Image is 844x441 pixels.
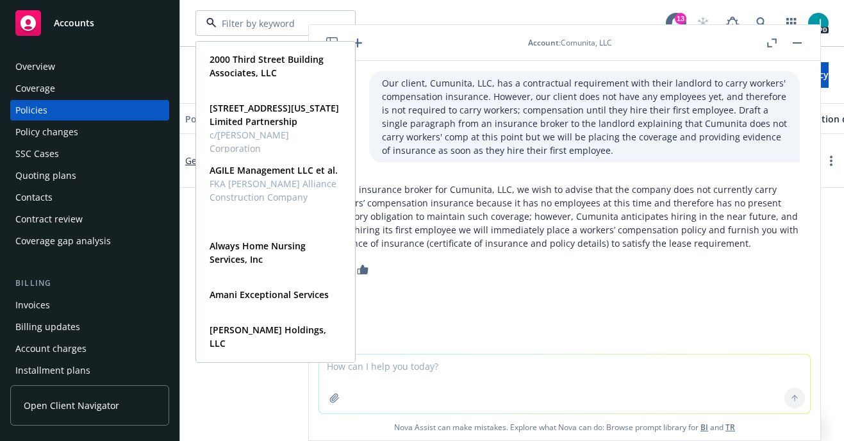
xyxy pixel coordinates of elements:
[10,144,169,164] a: SSC Cases
[10,78,169,99] a: Coverage
[15,100,47,121] div: Policies
[10,100,169,121] a: Policies
[15,78,55,99] div: Coverage
[185,112,257,126] div: Policy details
[700,422,708,433] a: BI
[10,165,169,186] a: Quoting plans
[10,360,169,381] a: Installment plans
[10,231,169,251] a: Coverage gap analysis
[720,10,745,36] a: Report a Bug
[690,10,716,36] a: Start snowing
[528,37,612,48] div: : Comunita, LLC
[210,102,339,128] strong: [STREET_ADDRESS][US_STATE] Limited Partnership
[10,122,169,142] a: Policy changes
[210,324,326,349] strong: [PERSON_NAME] Holdings, LLC
[10,187,169,208] a: Contacts
[185,154,255,167] a: General Liability
[210,288,329,301] strong: Amani Exceptional Services
[15,295,50,315] div: Invoices
[10,338,169,359] a: Account charges
[382,76,787,157] p: Our client, Cumunita, LLC, has a contractual requirement with their landlord to carry workers' co...
[15,187,53,208] div: Contacts
[210,128,339,155] span: c/[PERSON_NAME] Corporation
[749,10,775,36] a: Search
[808,13,829,33] img: photo
[329,183,800,250] p: As the insurance broker for Cumunita, LLC, we wish to advise that the company does not currently ...
[15,317,80,337] div: Billing updates
[823,153,839,169] a: more
[15,209,83,229] div: Contract review
[15,338,87,359] div: Account charges
[675,13,686,24] div: 13
[15,165,76,186] div: Quoting plans
[180,103,276,134] button: Policy details
[528,37,559,48] span: Account
[15,122,78,142] div: Policy changes
[210,240,306,265] strong: Always Home Nursing Services, Inc
[10,56,169,77] a: Overview
[24,399,119,412] span: Open Client Navigator
[15,360,90,381] div: Installment plans
[10,277,169,290] div: Billing
[15,144,59,164] div: SSC Cases
[314,414,815,440] span: Nova Assist can make mistakes. Explore what Nova can do: Browse prompt library for and
[10,5,169,41] a: Accounts
[10,295,169,315] a: Invoices
[10,317,169,337] a: Billing updates
[210,53,324,79] strong: 2000 Third Street Building Associates, LLC
[210,177,339,204] span: FKA [PERSON_NAME] Alliance Construction Company
[217,17,329,30] input: Filter by keyword
[15,231,111,251] div: Coverage gap analysis
[54,18,94,28] span: Accounts
[15,56,55,77] div: Overview
[725,422,735,433] a: TR
[210,164,338,176] strong: AGILE Management LLC et al.
[10,209,169,229] a: Contract review
[779,10,804,36] a: Switch app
